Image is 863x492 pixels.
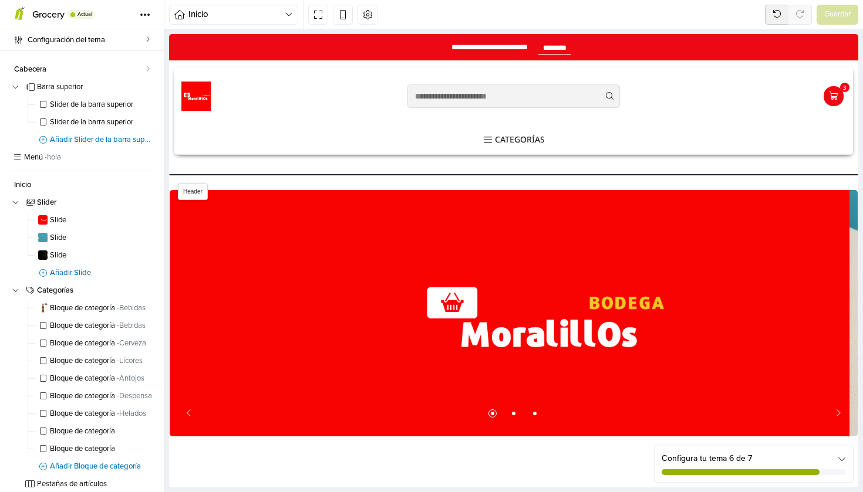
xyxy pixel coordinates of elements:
[35,299,154,317] a: Bloque de categoría -Bebidas
[24,154,154,161] span: Menú
[1,156,680,402] div: 1 / 3
[50,410,154,418] span: Bloque de categoría
[431,50,451,74] button: Buscar
[22,264,154,281] a: Añadir Slide
[313,91,376,120] a: Abrir submenú
[50,234,154,242] span: Slide
[117,409,146,418] span: - Helados
[9,148,154,166] a: Menú -hola
[38,250,48,260] img: 32
[50,445,154,453] span: Bloque de categoría
[117,303,146,313] span: - Bebidas
[50,392,154,400] span: Bloque de categoría
[50,101,154,108] span: Slider de la barra superior
[50,136,154,144] span: Añadir Slider de la barra superior
[359,372,373,386] span: Go to slide 3
[316,372,331,386] span: Go to slide 1
[50,357,154,365] span: Bloque de categoría
[37,287,154,294] span: Categorías
[12,47,42,77] img: bodega
[824,9,851,21] span: Guardar
[657,372,675,386] button: Next slide
[50,304,154,312] span: Bloque de categoría
[50,216,154,224] span: Slide
[38,215,48,225] img: 32
[117,321,146,330] span: - Bebidas
[50,118,154,126] span: Slider de la barra superior
[655,445,853,482] div: Configura tu tema 6 de 7
[35,229,154,246] a: Slide
[662,452,846,464] div: Configura tu tema 6 de 7
[14,66,146,73] span: Cabecera
[117,374,144,383] span: - Antojos
[35,211,154,229] a: Slide
[50,269,154,277] span: Añadir Slide
[9,150,39,166] span: Header
[9,78,154,96] a: Barra superior
[50,322,154,330] span: Bloque de categoría
[652,49,677,76] button: Carro
[35,387,154,405] a: Bloque de categoría -Despensa
[14,181,154,189] span: Inicio
[15,372,32,386] button: Previous slide
[35,317,154,334] a: Bloque de categoría -Bebidas
[35,352,154,369] a: Bloque de categoría -Lícores
[9,281,154,299] a: Categorías
[35,440,154,457] a: Bloque de categoría
[37,199,154,206] span: Slider
[188,8,285,21] span: Inicio
[9,194,154,211] a: Slider
[35,246,154,264] a: Slide
[38,303,48,313] img: 32
[117,356,143,365] span: - Lícores
[28,32,146,48] span: Configuración del tema
[45,152,61,162] span: - hola
[338,372,352,386] span: Go to slide 2
[117,338,146,348] span: - Cerveza
[117,391,152,401] span: - Despensa
[50,375,154,382] span: Bloque de categoría
[50,340,154,347] span: Bloque de categoría
[50,463,154,470] span: Añadir Bloque de categoría
[50,252,154,259] span: Slide
[671,49,680,58] div: 3
[9,60,154,78] a: Cabecera
[38,233,48,242] img: 32
[77,12,92,17] span: Actual
[37,83,154,91] span: Barra superior
[22,131,154,148] a: Añadir Slider de la barra superior
[35,405,154,422] a: Bloque de categoría -Helados
[35,334,154,352] a: Bloque de categoría -Cerveza
[22,457,154,475] a: Añadir Bloque de categoría
[35,369,154,387] a: Bloque de categoría -Antojos
[35,422,154,440] a: Bloque de categoría
[32,9,65,21] span: Grocery
[817,5,858,25] button: Guardar
[35,96,154,113] a: Slider de la barra superior
[37,480,154,488] span: Pestañas de artículos
[35,113,154,131] a: Slider de la barra superior
[50,427,154,435] span: Bloque de categoría
[169,5,298,25] button: Inicio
